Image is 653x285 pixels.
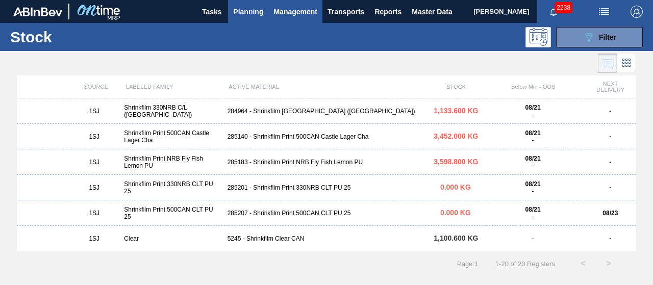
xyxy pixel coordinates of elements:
[89,210,99,217] span: 1SJ
[120,155,223,169] div: Shrinkfilm Print NRB Fly Fish Lemon PU
[70,84,122,90] div: SOURCE
[224,84,430,90] div: ACTIVE MATERIAL
[233,6,263,18] span: Planning
[570,251,596,276] button: <
[609,235,611,242] strong: -
[273,6,317,18] span: Management
[434,234,478,242] span: 1,100.600 KG
[120,180,223,195] div: Shrinkflim Print 330NRB CLT PU 25
[482,84,585,90] div: Below Min - OOS
[223,133,430,140] div: 285140 - Shrinkfilm Print 500CAN Castle Lager Cha
[223,108,430,115] div: 284964 - Shrinkfilm [GEOGRAPHIC_DATA] ([GEOGRAPHIC_DATA])
[609,159,611,166] strong: -
[599,33,616,41] span: Filter
[532,235,534,242] span: -
[120,235,223,242] div: Clear
[89,235,99,242] span: 1SJ
[493,260,555,268] span: 1 - 20 of 20 Registers
[89,159,99,166] span: 1SJ
[609,133,611,140] strong: -
[537,5,570,19] button: Notifications
[434,107,478,115] span: 1,133.600 KG
[525,129,541,137] strong: 08/21
[431,84,482,90] div: STOCK
[412,6,452,18] span: Master Data
[89,108,99,115] span: 1SJ
[532,188,534,195] span: -
[120,129,223,144] div: Shrinkfilm Print 500CAN Castle Lager Cha
[374,6,401,18] span: Reports
[122,84,225,90] div: LABELED FAMILY
[617,54,636,73] div: Card Vision
[328,6,364,18] span: Transports
[525,206,541,213] strong: 08/21
[120,104,223,118] div: Shrinkfilm 330NRB C/L ([GEOGRAPHIC_DATA])
[598,54,617,73] div: List Vision
[598,6,610,18] img: userActions
[457,260,478,268] span: Page : 1
[434,158,478,166] span: 3,598.800 KG
[532,111,534,118] span: -
[631,6,643,18] img: Logout
[525,155,541,162] strong: 08/21
[10,31,151,43] h1: Stock
[556,27,643,47] button: Filter
[120,206,223,220] div: Shrinkfilm Print 500CAN CLT PU 25
[223,210,430,217] div: 285207 - Shrinkfilm Print 500CAN CLT PU 25
[440,183,471,191] span: 0.000 KG
[532,137,534,144] span: -
[89,184,99,191] span: 1SJ
[525,27,551,47] div: Programming: no user selected
[525,104,541,111] strong: 08/21
[434,132,478,140] span: 3,452.000 KG
[596,251,621,276] button: >
[585,81,636,93] div: NEXT DELIVERY
[440,209,471,217] span: 0.000 KG
[609,108,611,115] strong: -
[609,184,611,191] strong: -
[532,162,534,169] span: -
[200,6,223,18] span: Tasks
[89,133,99,140] span: 1SJ
[525,180,541,188] strong: 08/21
[223,235,430,242] div: 5245 - Shrinkfilm Clear CAN
[555,2,572,13] span: 2238
[223,159,430,166] div: 285183 - Shrinkfilm Print NRB Fly Fish Lemon PU
[223,184,430,191] div: 285201 - Shrinkflim Print 330NRB CLT PU 25
[532,213,534,220] span: -
[602,210,618,217] strong: 08/23
[13,7,62,16] img: TNhmsLtSVTkK8tSr43FrP2fwEKptu5GPRR3wAAAABJRU5ErkJggg==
